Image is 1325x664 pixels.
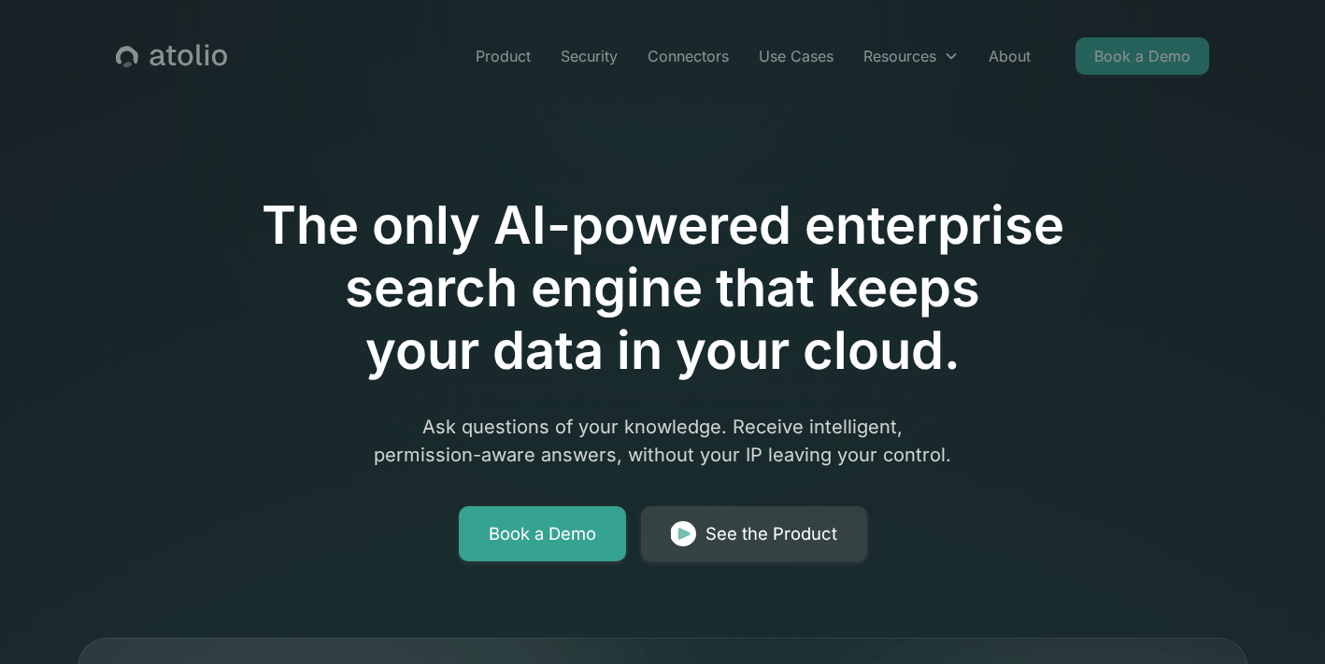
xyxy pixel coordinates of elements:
[1076,37,1209,75] a: Book a Demo
[459,506,626,562] a: Book a Demo
[641,506,867,562] a: See the Product
[184,194,1141,383] h1: The only AI-powered enterprise search engine that keeps your data in your cloud.
[116,44,227,68] a: home
[705,521,837,547] div: See the Product
[744,37,848,75] a: Use Cases
[848,37,974,75] div: Resources
[546,37,633,75] a: Security
[863,45,936,67] div: Resources
[974,37,1046,75] a: About
[461,37,546,75] a: Product
[304,413,1021,469] p: Ask questions of your knowledge. Receive intelligent, permission-aware answers, without your IP l...
[633,37,744,75] a: Connectors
